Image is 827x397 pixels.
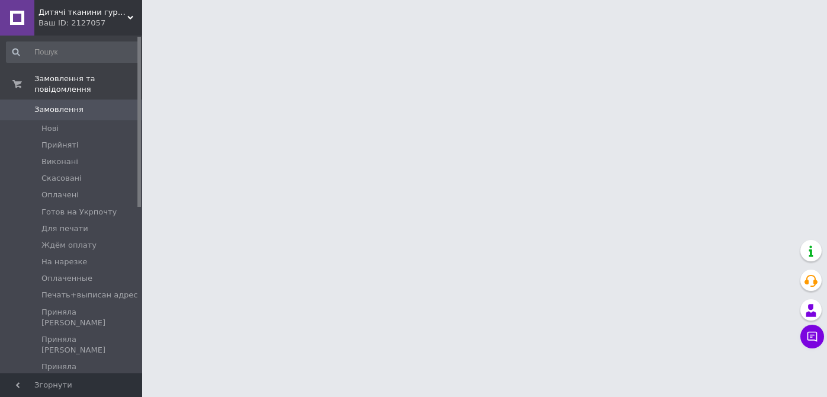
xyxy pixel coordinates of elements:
button: Чат з покупцем [800,325,824,348]
span: Ждём оплату [41,240,97,251]
span: Нові [41,123,59,134]
span: Печать+выписан адрес [41,290,138,300]
span: Виконані [41,156,78,167]
span: Прийняті [41,140,78,151]
span: Дитячі тканини гуртом і в роздріб [39,7,127,18]
input: Пошук [6,41,140,63]
div: Ваш ID: 2127057 [39,18,142,28]
span: Приняла [PERSON_NAME] [41,334,139,356]
span: Замовлення [34,104,84,115]
span: Оплачені [41,190,79,200]
span: Замовлення та повідомлення [34,73,142,95]
span: На нарезке [41,257,87,267]
span: Оплаченные [41,273,92,284]
span: Приняла [PERSON_NAME] [41,307,139,328]
span: Приняла [PERSON_NAME] [41,361,139,383]
span: Скасовані [41,173,82,184]
span: Для печати [41,223,88,234]
span: Готов на Укрпочту [41,207,117,217]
